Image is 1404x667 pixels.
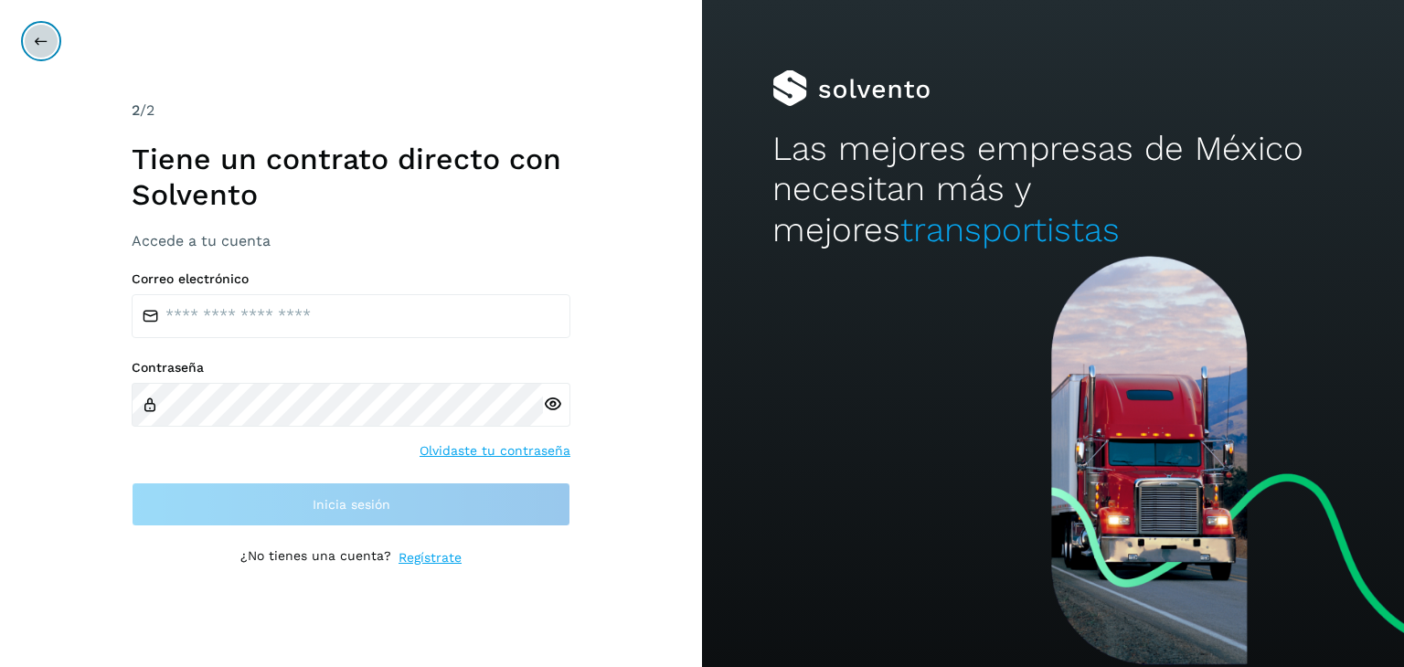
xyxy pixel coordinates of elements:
[132,232,570,249] h3: Accede a tu cuenta
[132,142,570,212] h1: Tiene un contrato directo con Solvento
[399,548,462,567] a: Regístrate
[132,101,140,119] span: 2
[132,100,570,122] div: /2
[132,360,570,376] label: Contraseña
[772,129,1334,250] h2: Las mejores empresas de México necesitan más y mejores
[132,482,570,526] button: Inicia sesión
[240,548,391,567] p: ¿No tienes una cuenta?
[900,210,1120,249] span: transportistas
[420,441,570,461] a: Olvidaste tu contraseña
[313,498,390,511] span: Inicia sesión
[132,271,570,287] label: Correo electrónico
